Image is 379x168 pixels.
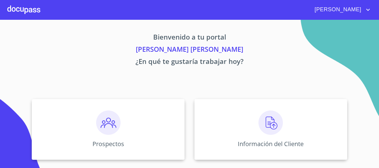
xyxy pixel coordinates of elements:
img: carga.png [258,110,283,135]
p: Bienvenido a tu portal [7,32,372,44]
p: Prospectos [92,140,124,148]
p: ¿En qué te gustaría trabajar hoy? [7,56,372,68]
p: [PERSON_NAME] [PERSON_NAME] [7,44,372,56]
span: [PERSON_NAME] [310,5,364,15]
p: Información del Cliente [238,140,304,148]
img: prospectos.png [96,110,121,135]
button: account of current user [310,5,372,15]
